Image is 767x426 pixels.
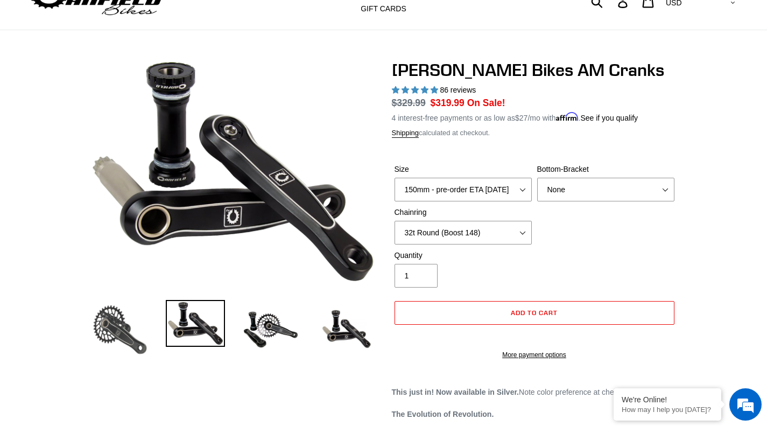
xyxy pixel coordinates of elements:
img: Load image into Gallery viewer, Canfield Cranks [166,300,225,347]
img: Load image into Gallery viewer, Canfield Bikes AM Cranks [90,300,150,359]
label: Chainring [395,207,532,218]
div: Minimize live chat window [177,5,202,31]
img: Load image into Gallery viewer, Canfield Bikes AM Cranks [241,300,300,359]
span: GIFT CARDS [361,4,406,13]
strong: The Evolution of Revolution. [392,410,494,418]
p: 4 interest-free payments or as low as /mo with . [392,110,638,124]
span: $27 [515,114,527,122]
img: Load image into Gallery viewer, CANFIELD-AM_DH-CRANKS [316,300,376,359]
s: $329.99 [392,97,426,108]
span: On Sale! [467,96,505,110]
span: Affirm [556,112,579,121]
div: calculated at checkout. [392,128,677,138]
span: 86 reviews [440,86,476,94]
p: How may I help you today? [622,406,713,414]
h1: [PERSON_NAME] Bikes AM Cranks [392,60,677,80]
label: Quantity [395,250,532,261]
a: Shipping [392,129,419,138]
a: More payment options [395,350,674,360]
strong: This just in! Now available in Silver. [392,388,519,396]
label: Bottom-Bracket [537,164,674,175]
label: Size [395,164,532,175]
div: Navigation go back [12,59,28,75]
a: See if you qualify - Learn more about Affirm Financing (opens in modal) [580,114,638,122]
span: Add to cart [511,309,558,317]
button: Add to cart [395,301,674,325]
span: $319.99 [431,97,465,108]
p: Note color preference at checkout. [392,387,677,398]
span: 4.97 stars [392,86,440,94]
a: GIFT CARDS [355,2,412,16]
span: We're online! [62,136,149,245]
img: d_696896380_company_1647369064580_696896380 [34,54,61,81]
div: Chat with us now [72,60,197,74]
textarea: Type your message and hit 'Enter' [5,294,205,332]
div: We're Online! [622,395,713,404]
